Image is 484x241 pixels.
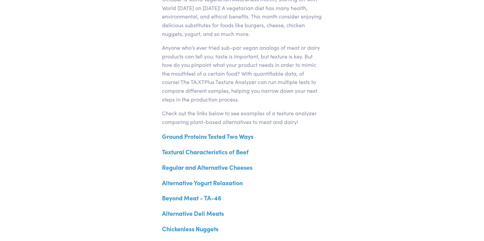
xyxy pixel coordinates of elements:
[162,178,243,187] a: Alternative Yogurt Relaxation
[162,43,322,104] p: Anyone who’s ever tried sub-par vegan analogs of meat or dairy products can tell you: taste is im...
[162,194,221,202] a: Beyond Meat - TA-46
[162,148,249,156] a: Textural Characteristics of Beef
[162,109,322,126] p: Check out the links below to see examples of a texture analyzer comparing plant-based alternative...
[162,132,253,140] a: Ground Proteins Tested Two Ways
[162,163,252,171] a: Regular and Alternative Cheeses
[162,225,218,233] a: Chickenless Nuggets
[162,209,224,217] a: Alternative Deli Meats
